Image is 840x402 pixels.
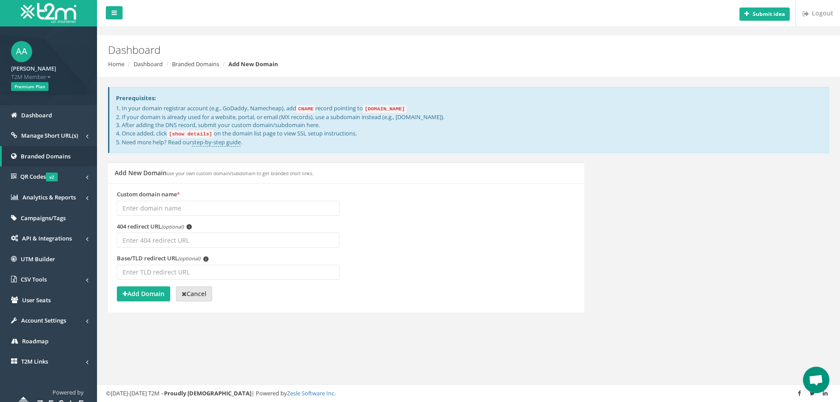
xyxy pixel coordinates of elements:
[164,389,251,397] strong: Proudly [DEMOGRAPHIC_DATA]
[116,94,156,102] strong: Prerequisites:
[21,214,66,222] span: Campaigns/Tags
[287,389,336,397] a: Zesle Software Inc.
[117,201,340,216] input: Enter domain name
[11,64,56,72] strong: [PERSON_NAME]
[178,255,200,262] em: (optional)
[11,82,49,91] span: Premium Plan
[20,173,58,180] span: QR Codes
[22,337,49,345] span: Roadmap
[22,296,51,304] span: User Seats
[11,41,32,62] span: AA
[363,105,407,113] code: [DOMAIN_NAME]
[203,256,209,262] span: i
[22,234,72,242] span: API & Integrations
[117,222,192,231] label: 404 redirect URL
[172,60,219,68] a: Branded Domains
[228,60,278,68] strong: Add New Domain
[21,131,78,139] span: Manage Short URL(s)
[21,357,48,365] span: T2M Links
[123,289,164,298] strong: Add Domain
[167,130,214,138] code: [show details]
[161,223,183,230] em: (optional)
[739,8,790,21] button: Submit idea
[115,169,314,176] h5: Add New Domain
[108,60,124,68] a: Home
[21,255,55,263] span: UTM Builder
[117,254,209,263] label: Base/TLD redirect URL
[11,62,86,81] a: [PERSON_NAME] T2M Member
[176,286,212,301] a: Cancel
[134,60,163,68] a: Dashboard
[187,224,192,229] span: i
[22,193,76,201] span: Analytics & Reports
[117,190,180,199] label: Custom domain name
[192,138,241,147] a: step-by-step guide
[46,173,58,181] span: v2
[167,170,314,177] small: use your own custom domain/subdomain to get branded short links.
[117,265,340,280] input: Enter TLD redirect URL
[753,10,785,18] b: Submit idea
[21,3,76,23] img: T2M
[117,286,170,301] button: Add Domain
[52,388,84,396] span: Powered by
[803,367,829,393] div: Open chat
[21,275,47,283] span: CSV Tools
[21,316,66,324] span: Account Settings
[106,389,831,398] div: ©[DATE]-[DATE] T2M – | Powered by
[21,152,71,160] span: Branded Domains
[117,233,340,248] input: Enter 404 redirect URL
[108,44,707,56] h2: Dashboard
[21,111,52,119] span: Dashboard
[116,104,822,146] p: 1. In your domain registrar account (e.g., GoDaddy, Namecheap), add record pointing to 2. If your...
[11,73,86,81] span: T2M Member
[182,289,206,298] strong: Cancel
[296,105,315,113] code: CNAME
